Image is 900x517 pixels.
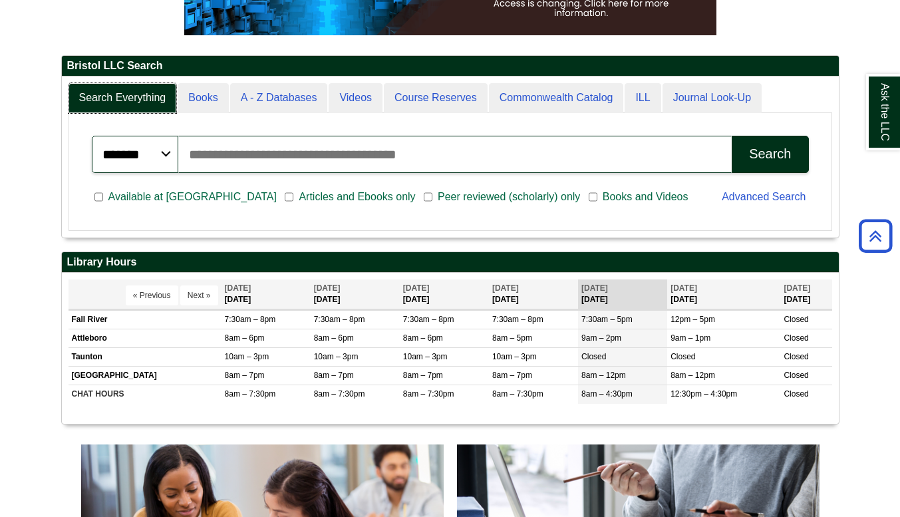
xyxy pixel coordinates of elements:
span: 8am – 7:30pm [403,389,454,399]
span: [DATE] [314,283,341,293]
div: Search [749,146,791,162]
span: 12:30pm – 4:30pm [671,389,737,399]
span: 8am – 5pm [492,333,532,343]
a: Back to Top [854,227,897,245]
th: [DATE] [780,279,831,309]
span: 9am – 2pm [581,333,621,343]
a: Journal Look-Up [663,83,762,113]
button: « Previous [126,285,178,305]
span: 9am – 1pm [671,333,710,343]
th: [DATE] [222,279,311,309]
th: [DATE] [400,279,489,309]
span: 8am – 7pm [314,371,354,380]
a: ILL [625,83,661,113]
td: Fall River [69,310,222,329]
span: [DATE] [492,283,519,293]
span: 8am – 7pm [225,371,265,380]
input: Books and Videos [589,191,597,203]
span: 8am – 12pm [671,371,715,380]
td: CHAT HOURS [69,385,222,404]
td: [GEOGRAPHIC_DATA] [69,367,222,385]
span: 8am – 4:30pm [581,389,633,399]
button: Search [732,136,808,173]
a: Course Reserves [384,83,488,113]
a: Videos [329,83,382,113]
button: Next » [180,285,218,305]
a: Books [178,83,228,113]
input: Articles and Ebooks only [285,191,293,203]
span: 7:30am – 5pm [581,315,633,324]
span: 8am – 7:30pm [314,389,365,399]
span: Closed [784,371,808,380]
th: [DATE] [489,279,578,309]
input: Peer reviewed (scholarly) only [424,191,432,203]
span: Closed [784,333,808,343]
span: Closed [784,315,808,324]
span: [DATE] [403,283,430,293]
input: Available at [GEOGRAPHIC_DATA] [94,191,103,203]
span: Articles and Ebooks only [293,189,420,205]
a: A - Z Databases [230,83,328,113]
a: Commonwealth Catalog [489,83,624,113]
span: Closed [671,352,695,361]
span: 7:30am – 8pm [403,315,454,324]
td: Attleboro [69,329,222,347]
span: Closed [784,352,808,361]
span: 8am – 7pm [403,371,443,380]
span: 7:30am – 8pm [492,315,543,324]
span: 7:30am – 8pm [225,315,276,324]
span: 7:30am – 8pm [314,315,365,324]
span: Available at [GEOGRAPHIC_DATA] [103,189,282,205]
span: 10am – 3pm [403,352,448,361]
th: [DATE] [667,279,780,309]
th: [DATE] [578,279,667,309]
span: [DATE] [225,283,251,293]
span: Books and Videos [597,189,694,205]
span: 8am – 6pm [225,333,265,343]
h2: Bristol LLC Search [62,56,839,77]
span: 10am – 3pm [492,352,537,361]
span: 10am – 3pm [314,352,359,361]
td: Taunton [69,348,222,367]
span: 8am – 6pm [314,333,354,343]
a: Advanced Search [722,191,806,202]
span: 8am – 7:30pm [225,389,276,399]
span: 8am – 7pm [492,371,532,380]
span: 12pm – 5pm [671,315,715,324]
h2: Library Hours [62,252,839,273]
span: 8am – 6pm [403,333,443,343]
span: 8am – 7:30pm [492,389,543,399]
span: Peer reviewed (scholarly) only [432,189,585,205]
span: Closed [784,389,808,399]
span: 8am – 12pm [581,371,626,380]
th: [DATE] [311,279,400,309]
a: Search Everything [69,83,177,113]
span: Closed [581,352,606,361]
span: [DATE] [784,283,810,293]
span: [DATE] [671,283,697,293]
span: 10am – 3pm [225,352,269,361]
span: [DATE] [581,283,608,293]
